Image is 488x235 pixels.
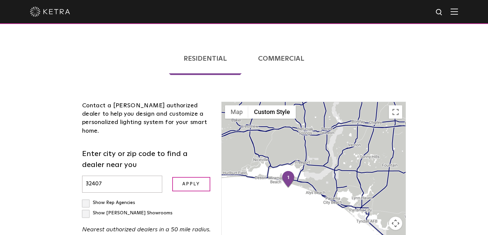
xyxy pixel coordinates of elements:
button: Custom Style [248,105,296,119]
label: Show Rep Agencies [82,200,135,205]
img: Hamburger%20Nav.svg [451,8,458,15]
button: Toggle fullscreen view [389,105,402,119]
label: Enter city or zip code to find a dealer near you [82,149,211,171]
label: Show [PERSON_NAME] Showrooms [82,211,173,215]
button: Map camera controls [389,217,402,230]
button: Show street map [225,105,248,119]
img: ketra-logo-2019-white [30,7,70,17]
div: 1 [281,171,295,189]
div: Contact a [PERSON_NAME] authorized dealer to help you design and customize a personalized lightin... [82,102,211,135]
a: Residential [169,42,242,75]
p: Nearest authorized dealers in a 50 mile radius. [82,225,211,235]
input: Apply [172,177,210,191]
img: search icon [435,8,444,17]
input: Enter city or zip code [82,176,162,193]
a: Commercial [243,42,319,75]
